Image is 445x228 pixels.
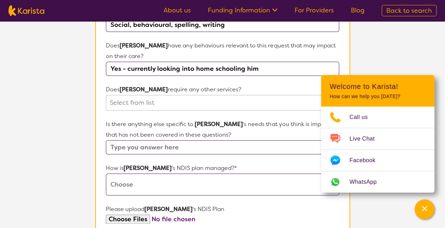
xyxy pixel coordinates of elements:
[106,119,339,140] p: Is there anything else specific to 's needs that you think is important that has not been covered...
[321,75,434,193] div: Channel Menu
[415,199,434,219] button: Channel Menu
[351,6,365,15] a: Blog
[330,82,426,91] h2: Welcome to Karista!
[106,140,339,154] input: Type you answer here
[349,155,384,166] span: Facebook
[208,6,278,15] a: Funding Information
[106,163,339,173] p: How is 's NDIS plan managed?*
[120,42,168,49] strong: [PERSON_NAME]
[382,5,437,16] a: Back to search
[195,120,243,128] strong: [PERSON_NAME]
[349,112,376,122] span: Call us
[321,171,434,193] a: Web link opens in a new tab.
[330,93,426,99] p: How can we help you [DATE]?
[295,6,334,15] a: For Providers
[144,205,193,213] strong: [PERSON_NAME]
[349,133,383,144] span: Live Chat
[386,6,432,15] span: Back to search
[321,107,434,193] ul: Choose channel
[106,204,339,215] p: Please upload 's NDIS Plan
[124,164,172,172] strong: [PERSON_NAME]
[106,18,339,32] input: Type you answer here
[106,84,339,95] p: Does require any other services?
[120,86,168,93] strong: [PERSON_NAME]
[8,5,44,16] img: Karista logo
[106,40,339,62] p: Does have any behaviours relevant to this request that may impact on their care?
[349,177,385,187] span: WhatsApp
[106,62,339,76] input: Please briefly explain
[164,6,191,15] a: About us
